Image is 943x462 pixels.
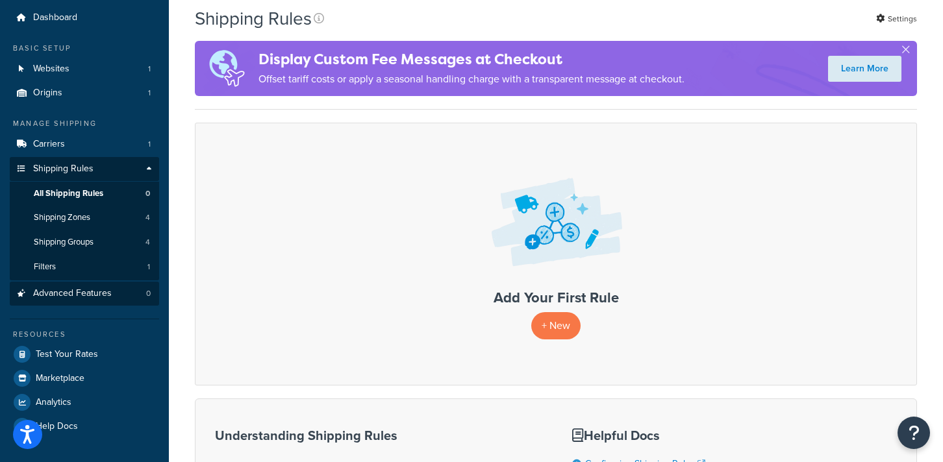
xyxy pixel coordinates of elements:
span: All Shipping Rules [34,188,103,199]
li: Shipping Rules [10,157,159,280]
li: All Shipping Rules [10,182,159,206]
a: Analytics [10,391,159,414]
li: Advanced Features [10,282,159,306]
a: Carriers 1 [10,132,159,156]
span: Shipping Rules [33,164,94,175]
h4: Display Custom Fee Messages at Checkout [258,49,685,70]
a: Advanced Features 0 [10,282,159,306]
span: 1 [147,261,150,273]
p: + New [531,312,581,339]
span: Analytics [36,397,71,408]
span: 0 [146,288,151,299]
h3: Add Your First Rule [208,290,903,306]
span: 4 [145,237,150,248]
button: Open Resource Center [898,417,930,449]
span: Origins [33,88,62,99]
div: Manage Shipping [10,118,159,129]
a: Shipping Groups 4 [10,230,159,254]
a: Test Your Rates [10,343,159,366]
span: 1 [148,139,151,150]
span: Advanced Features [33,288,112,299]
span: Websites [33,64,69,75]
li: Shipping Groups [10,230,159,254]
li: Websites [10,57,159,81]
span: Filters [34,261,56,273]
a: Filters 1 [10,255,159,279]
li: Origins [10,81,159,105]
a: Websites 1 [10,57,159,81]
span: 1 [148,88,151,99]
h3: Understanding Shipping Rules [215,428,540,443]
a: Learn More [828,56,901,82]
span: Shipping Groups [34,237,94,248]
div: Basic Setup [10,43,159,54]
img: duties-banner-06bc72dcb5fe05cb3f9472aba00be2ae8eb53ab6f0d8bb03d382ba314ac3c341.png [195,41,258,96]
a: Shipping Rules [10,157,159,181]
span: Carriers [33,139,65,150]
span: Marketplace [36,373,84,384]
li: Carriers [10,132,159,156]
h3: Helpful Docs [572,428,785,443]
div: Resources [10,329,159,340]
li: Shipping Zones [10,206,159,230]
h1: Shipping Rules [195,6,312,31]
span: Help Docs [36,421,78,432]
a: Help Docs [10,415,159,438]
a: Origins 1 [10,81,159,105]
a: All Shipping Rules 0 [10,182,159,206]
a: Settings [876,10,917,28]
span: 0 [145,188,150,199]
span: 1 [148,64,151,75]
span: 4 [145,212,150,223]
a: Dashboard [10,6,159,30]
li: Filters [10,255,159,279]
a: Marketplace [10,367,159,390]
span: Test Your Rates [36,349,98,360]
span: Dashboard [33,12,77,23]
span: Shipping Zones [34,212,90,223]
p: Offset tariff costs or apply a seasonal handling charge with a transparent message at checkout. [258,70,685,88]
a: Shipping Zones 4 [10,206,159,230]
